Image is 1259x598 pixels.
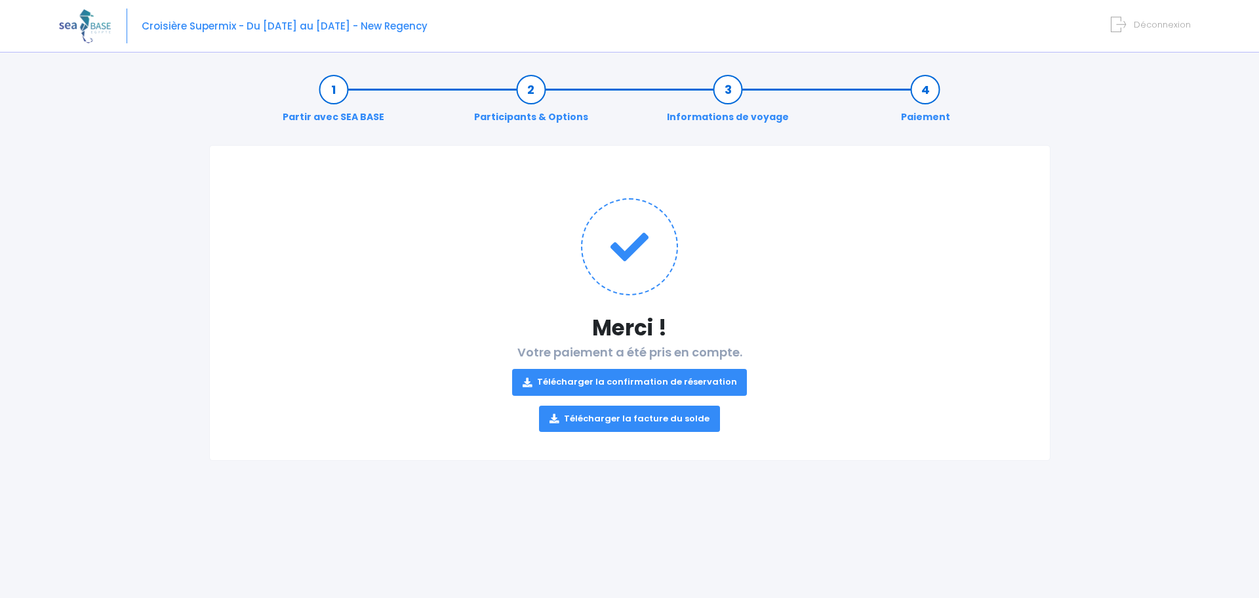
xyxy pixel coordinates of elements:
a: Télécharger la facture du solde [539,406,720,432]
span: Déconnexion [1134,18,1191,31]
span: Croisière Supermix - Du [DATE] au [DATE] - New Regency [142,19,428,33]
a: Participants & Options [468,83,595,124]
a: Télécharger la confirmation de réservation [512,369,748,395]
a: Partir avec SEA BASE [276,83,391,124]
h1: Merci ! [236,315,1024,341]
h2: Votre paiement a été pris en compte. [236,345,1024,432]
a: Informations de voyage [660,83,795,124]
a: Paiement [894,83,957,124]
